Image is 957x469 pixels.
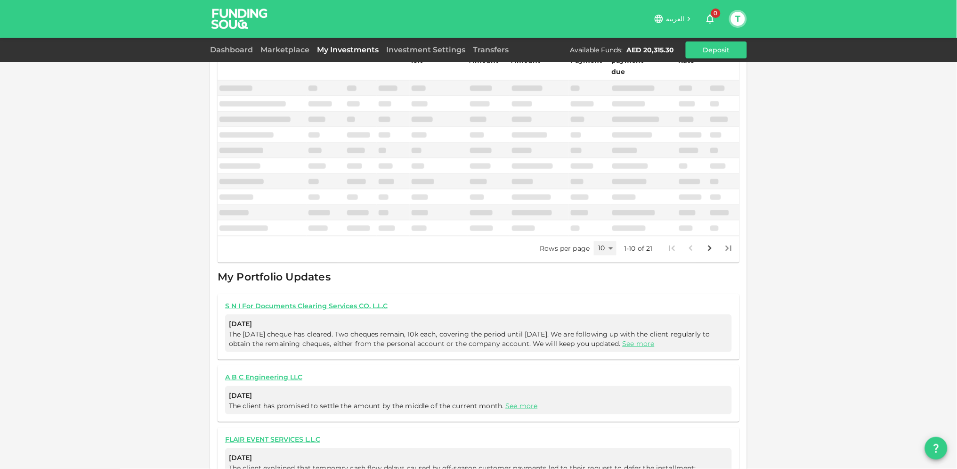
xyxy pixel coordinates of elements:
a: Dashboard [210,45,257,54]
button: question [925,437,948,460]
a: Investment Settings [382,45,469,54]
p: Rows per page [540,244,590,253]
a: My Investments [313,45,382,54]
a: Transfers [469,45,512,54]
span: [DATE] [229,318,728,330]
a: See more [506,402,538,410]
div: Available Funds : [570,45,623,55]
a: FLAIR EVENT SERVICES L.L.C [225,435,732,444]
button: Deposit [686,41,747,58]
button: Go to last page [719,239,738,258]
a: S N I For Documents Clearing Services CO. L.L.C [225,302,732,311]
div: AED 20,315.30 [627,45,674,55]
span: My Portfolio Updates [218,271,331,283]
button: T [731,12,745,26]
a: See more [623,339,655,348]
button: Go to next page [700,239,719,258]
span: 0 [711,8,721,18]
span: The client has promised to settle the amount by the middle of the current month. [229,402,540,410]
p: 1-10 of 21 [624,244,653,253]
button: 0 [701,9,720,28]
a: Marketplace [257,45,313,54]
span: The [DATE] cheque has cleared. Two cheques remain, 10k each, covering the period until [DATE]. We... [229,330,710,348]
div: 10 [594,241,616,255]
span: العربية [666,15,685,23]
span: [DATE] [229,452,728,464]
span: [DATE] [229,390,728,402]
a: A B C Engineering LLC [225,373,732,382]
